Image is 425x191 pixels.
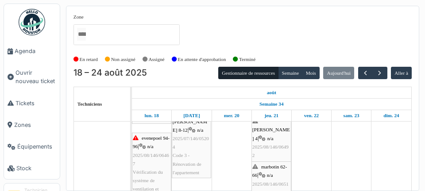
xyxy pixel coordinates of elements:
a: 21 août 2025 [262,110,281,121]
button: Suivant [372,67,387,80]
div: | [173,100,210,177]
span: Équipements [17,142,56,151]
button: Précédent [358,67,373,80]
span: [PERSON_NAME] 4 [252,127,290,141]
h2: 18 – 24 août 2025 [73,68,147,78]
div: | [252,117,290,168]
a: 22 août 2025 [302,110,321,121]
a: 24 août 2025 [381,110,401,121]
span: Zones [14,121,56,129]
button: Aujourd'hui [323,67,354,79]
span: n/a [147,144,154,149]
span: n/a [197,127,203,133]
span: Agenda [15,47,56,55]
span: 2025/08/146/06467 [133,153,169,166]
label: Zone [73,13,84,21]
button: Semaine [278,67,302,79]
span: Code 3 - Rénovation de l'appartement [173,153,201,175]
a: Équipements [4,136,60,157]
a: 20 août 2025 [222,110,242,121]
a: Zones [4,114,60,136]
span: n/a [267,136,274,141]
a: 18 août 2025 [142,110,161,121]
span: La hotte est HS [252,161,283,166]
label: En retard [80,56,98,63]
a: Tickets [4,92,60,114]
input: Tous [77,28,86,41]
span: Techniciens [77,101,102,107]
span: 2025/07/146/05204 [173,136,209,149]
label: En attente d'approbation [178,56,226,63]
label: Non assigné [111,56,135,63]
span: Ouvrir nouveau ticket [15,69,56,85]
span: evenepoel 94-96 [133,135,170,149]
a: Ouvrir nouveau ticket [4,62,60,92]
span: gaucheret 132-136 (rue) / [PERSON_NAME] 8-12 [173,102,207,133]
a: Agenda [4,40,60,62]
a: Semaine 34 [257,99,286,110]
span: n/a [267,172,273,178]
a: 19 août 2025 [181,110,202,121]
button: Gestionnaire de ressources [218,67,278,79]
button: Aller à [391,67,412,79]
label: Assigné [149,56,165,63]
span: Tickets [15,99,56,107]
label: Terminé [239,56,255,63]
a: Stock [4,157,60,179]
span: Stock [16,164,56,172]
img: Badge_color-CXgf-gQk.svg [19,9,45,35]
span: marbotin 62-66 [252,164,287,178]
span: 2025/08/146/06492 [252,144,289,158]
button: Mois [302,67,320,79]
a: 18 août 2025 [265,87,278,98]
a: 23 août 2025 [341,110,362,121]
